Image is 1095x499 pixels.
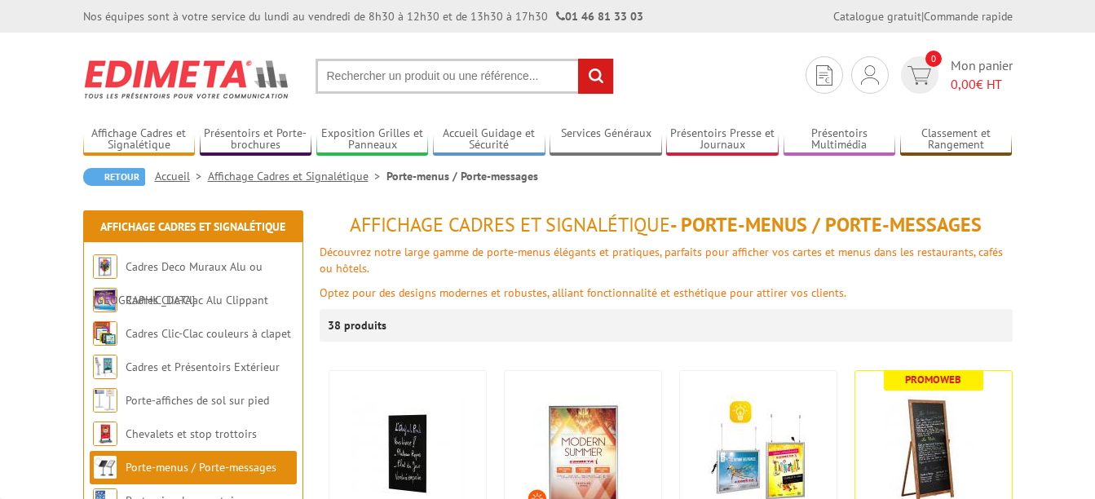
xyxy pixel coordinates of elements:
[83,168,145,186] a: Retour
[550,126,662,153] a: Services Généraux
[93,422,117,446] img: Chevalets et stop trottoirs
[126,360,280,374] a: Cadres et Présentoirs Extérieur
[861,65,879,85] img: devis rapide
[833,9,921,24] a: Catalogue gratuit
[951,76,976,92] span: 0,00
[784,126,896,153] a: Présentoirs Multimédia
[83,8,643,24] div: Nos équipes sont à votre service du lundi au vendredi de 8h30 à 12h30 et de 13h30 à 17h30
[951,75,1013,94] span: € HT
[386,168,538,184] li: Porte-menus / Porte-messages
[316,126,429,153] a: Exposition Grilles et Panneaux
[126,293,268,307] a: Cadres Clic-Clac Alu Clippant
[925,51,942,67] span: 0
[126,326,291,341] a: Cadres Clic-Clac couleurs à clapet
[816,65,832,86] img: devis rapide
[320,214,1013,236] h1: - Porte-menus / Porte-messages
[833,8,1013,24] div: |
[897,56,1013,94] a: devis rapide 0 Mon panier 0,00€ HT
[83,49,291,109] img: Edimeta
[350,212,670,237] span: Affichage Cadres et Signalétique
[93,321,117,346] img: Cadres Clic-Clac couleurs à clapet
[93,259,263,307] a: Cadres Deco Muraux Alu ou [GEOGRAPHIC_DATA]
[155,169,208,183] a: Accueil
[666,126,779,153] a: Présentoirs Presse et Journaux
[93,388,117,413] img: Porte-affiches de sol sur pied
[320,285,846,300] span: Optez pour des designs modernes et robustes, alliant fonctionnalité et esthétique pour attirer vo...
[316,59,614,94] input: Rechercher un produit ou une référence...
[126,426,257,441] a: Chevalets et stop trottoirs
[951,56,1013,94] span: Mon panier
[900,126,1013,153] a: Classement et Rangement
[924,9,1013,24] a: Commande rapide
[578,59,613,94] input: rechercher
[200,126,312,153] a: Présentoirs et Porte-brochures
[93,455,117,479] img: Porte-menus / Porte-messages
[93,254,117,279] img: Cadres Deco Muraux Alu ou Bois
[93,355,117,379] img: Cadres et Présentoirs Extérieur
[126,460,276,475] a: Porte-menus / Porte-messages
[556,9,643,24] strong: 01 46 81 33 03
[433,126,545,153] a: Accueil Guidage et Sécurité
[100,219,285,234] a: Affichage Cadres et Signalétique
[83,126,196,153] a: Affichage Cadres et Signalétique
[208,169,386,183] a: Affichage Cadres et Signalétique
[126,393,269,408] a: Porte-affiches de sol sur pied
[320,245,1003,276] span: Découvrez notre large gamme de porte-menus élégants et pratiques, parfaits pour afficher vos cart...
[907,66,931,85] img: devis rapide
[905,373,961,386] b: Promoweb
[328,309,389,342] p: 38 produits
